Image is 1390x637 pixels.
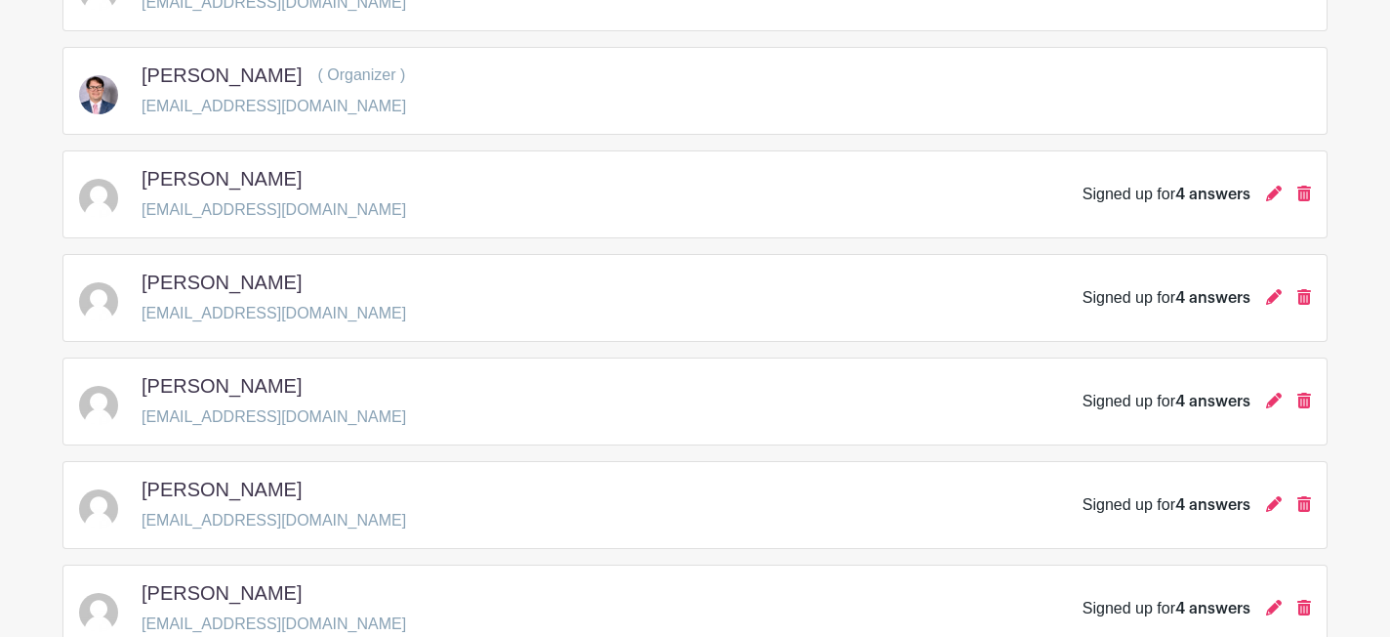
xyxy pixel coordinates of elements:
[142,271,302,294] h5: [PERSON_NAME]
[79,593,118,632] img: default-ce2991bfa6775e67f084385cd625a349d9dcbb7a52a09fb2fda1e96e2d18dcdb.png
[1083,390,1250,413] div: Signed up for
[317,66,405,83] span: ( Organizer )
[142,581,302,605] h5: [PERSON_NAME]
[1083,597,1250,620] div: Signed up for
[79,489,118,529] img: default-ce2991bfa6775e67f084385cd625a349d9dcbb7a52a09fb2fda1e96e2d18dcdb.png
[1175,497,1250,513] span: 4 answers
[1083,286,1250,310] div: Signed up for
[142,613,406,636] p: [EMAIL_ADDRESS][DOMAIN_NAME]
[1083,493,1250,517] div: Signed up for
[1175,290,1250,306] span: 4 answers
[1175,601,1250,616] span: 4 answers
[142,509,406,532] p: [EMAIL_ADDRESS][DOMAIN_NAME]
[79,386,118,425] img: default-ce2991bfa6775e67f084385cd625a349d9dcbb7a52a09fb2fda1e96e2d18dcdb.png
[79,75,118,114] img: T.%20Moore%20Headshot%202024.jpg
[79,179,118,218] img: default-ce2991bfa6775e67f084385cd625a349d9dcbb7a52a09fb2fda1e96e2d18dcdb.png
[142,95,406,118] p: [EMAIL_ADDRESS][DOMAIN_NAME]
[79,282,118,321] img: default-ce2991bfa6775e67f084385cd625a349d9dcbb7a52a09fb2fda1e96e2d18dcdb.png
[142,198,406,222] p: [EMAIL_ADDRESS][DOMAIN_NAME]
[142,405,406,429] p: [EMAIL_ADDRESS][DOMAIN_NAME]
[1083,183,1250,206] div: Signed up for
[1175,187,1250,202] span: 4 answers
[142,167,302,191] h5: [PERSON_NAME]
[142,478,302,501] h5: [PERSON_NAME]
[1175,394,1250,409] span: 4 answers
[142,64,302,87] h5: [PERSON_NAME]
[142,302,406,325] p: [EMAIL_ADDRESS][DOMAIN_NAME]
[142,374,302,398] h5: [PERSON_NAME]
